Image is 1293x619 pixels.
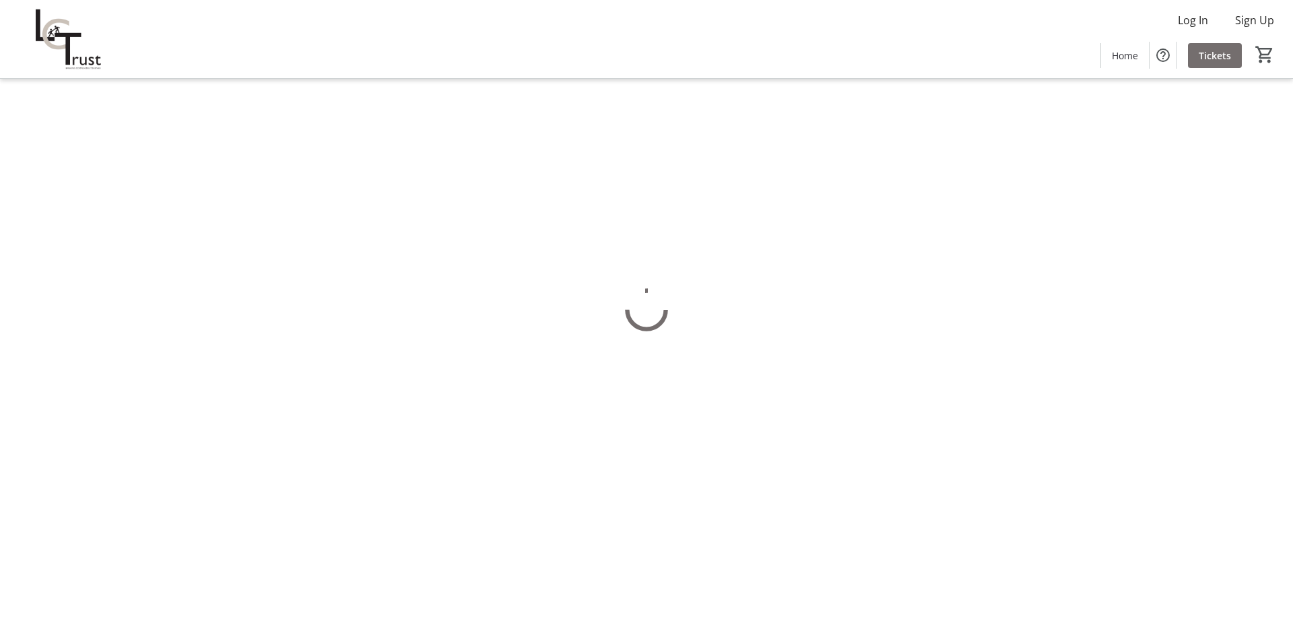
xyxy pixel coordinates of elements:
[1167,9,1219,31] button: Log In
[8,5,127,73] img: LCT's Logo
[1235,12,1274,28] span: Sign Up
[1188,43,1242,68] a: Tickets
[1101,43,1149,68] a: Home
[1253,42,1277,67] button: Cart
[1224,9,1285,31] button: Sign Up
[1112,48,1138,63] span: Home
[1150,42,1176,69] button: Help
[1178,12,1208,28] span: Log In
[1199,48,1231,63] span: Tickets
